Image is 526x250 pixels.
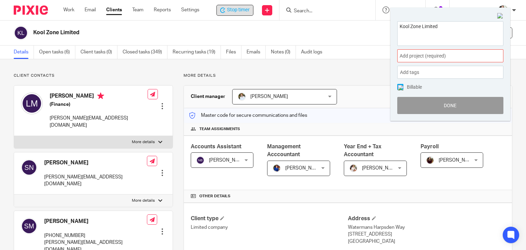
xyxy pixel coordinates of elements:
a: Client tasks (0) [80,46,117,59]
img: svg%3E [196,156,204,164]
p: [PHONE_NUMBER] [44,232,147,239]
a: Clients [106,7,122,13]
a: Files [226,46,241,59]
p: [GEOGRAPHIC_DATA] [348,238,505,245]
p: More details [184,73,512,78]
p: Watermans Harpsden Way [348,224,505,231]
span: Add project (required) [400,52,486,60]
img: svg%3E [14,26,28,40]
a: Closed tasks (349) [123,46,167,59]
p: More details [132,139,155,145]
p: Client contacts [14,73,173,78]
h5: (Finance) [50,101,148,108]
span: [PERSON_NAME] [250,94,288,99]
h3: Client manager [191,93,225,100]
span: Billable [407,85,422,89]
span: [PERSON_NAME] [362,166,400,171]
span: Payroll [421,144,439,149]
h4: [PERSON_NAME] [44,218,147,225]
h4: [PERSON_NAME] [44,159,147,166]
textarea: Kool Zone Limited [398,22,503,44]
p: Limited company [191,224,348,231]
a: Team [132,7,143,13]
img: checked.png [398,85,403,90]
img: sarah-royle.jpg [238,92,246,101]
span: Team assignments [199,126,240,132]
a: Recurring tasks (19) [173,46,221,59]
span: Other details [199,193,230,199]
h4: Address [348,215,505,222]
img: Close [497,13,503,19]
h2: Kool Zone Limited [33,29,342,36]
img: svg%3E [21,92,43,114]
span: Stop timer [227,7,250,14]
img: svg%3E [21,218,37,234]
img: MaxAcc_Sep21_ElliDeanPhoto_030.jpg [498,5,509,16]
a: Settings [181,7,199,13]
img: MaxAcc_Sep21_ElliDeanPhoto_030.jpg [426,156,434,164]
span: Management Acccountant [267,144,301,157]
i: Primary [97,92,104,99]
a: Work [63,7,74,13]
span: Year End + Tax Accountant [344,144,381,157]
span: [PERSON_NAME] [285,166,323,171]
h4: [PERSON_NAME] [50,92,148,101]
span: [PERSON_NAME] [439,158,476,163]
img: Pixie [14,5,48,15]
a: Details [14,46,34,59]
h4: Client type [191,215,348,222]
input: Search [293,8,355,14]
p: [STREET_ADDRESS] [348,231,505,238]
img: svg%3E [21,159,37,176]
a: Reports [154,7,171,13]
p: Master code for secure communications and files [189,112,307,119]
p: [PERSON_NAME][EMAIL_ADDRESS][DOMAIN_NAME] [44,174,147,188]
div: Kool Zone Limited [216,5,253,16]
img: Kayleigh%20Henson.jpeg [349,164,358,172]
img: Nicole.jpeg [273,164,281,172]
a: Emails [247,46,266,59]
span: Accounts Assistant [191,144,241,149]
a: Open tasks (6) [39,46,75,59]
a: Notes (0) [271,46,296,59]
a: Email [85,7,96,13]
a: Audit logs [301,46,327,59]
p: [PERSON_NAME] [456,7,494,13]
button: Done [397,97,503,114]
p: More details [132,198,155,203]
p: [PERSON_NAME][EMAIL_ADDRESS][DOMAIN_NAME] [50,115,148,129]
span: Add tags [400,67,423,78]
span: [PERSON_NAME] [209,158,247,163]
